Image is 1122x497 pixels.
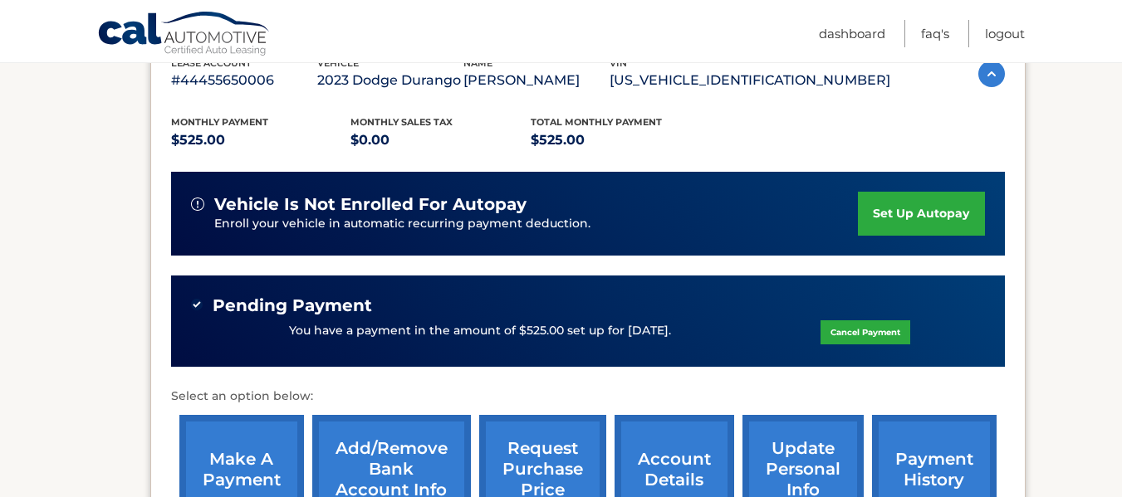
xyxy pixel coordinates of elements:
[171,69,317,92] p: #44455650006
[921,20,949,47] a: FAQ's
[214,194,527,215] span: vehicle is not enrolled for autopay
[191,197,204,211] img: alert-white.svg
[214,215,859,233] p: Enroll your vehicle in automatic recurring payment deduction.
[821,320,910,344] a: Cancel Payment
[171,129,351,152] p: $525.00
[171,116,268,128] span: Monthly Payment
[531,129,711,152] p: $525.00
[858,192,984,236] a: set up autopay
[819,20,885,47] a: Dashboard
[317,69,463,92] p: 2023 Dodge Durango
[289,322,671,340] p: You have a payment in the amount of $525.00 set up for [DATE].
[350,116,453,128] span: Monthly sales Tax
[350,129,531,152] p: $0.00
[463,69,610,92] p: [PERSON_NAME]
[985,20,1025,47] a: Logout
[213,295,372,316] span: Pending Payment
[171,387,1005,407] p: Select an option below:
[531,116,662,128] span: Total Monthly Payment
[97,11,272,59] a: Cal Automotive
[191,299,203,310] img: check-green.svg
[610,69,890,92] p: [US_VEHICLE_IDENTIFICATION_NUMBER]
[978,61,1005,87] img: accordion-active.svg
